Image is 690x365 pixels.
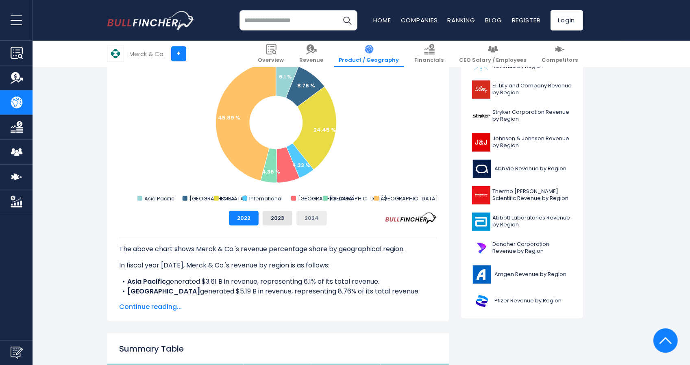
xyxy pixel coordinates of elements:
[339,57,399,64] span: Product / Geography
[537,41,583,67] a: Competitors
[120,244,437,254] p: The above chart shows Merck & Co.'s revenue percentage share by geographical region.
[472,107,490,125] img: SYK logo
[253,41,289,67] a: Overview
[263,211,292,226] button: 2023
[300,57,324,64] span: Revenue
[218,114,240,122] text: 45.89 %
[495,271,567,278] span: Amgen Revenue by Region
[120,261,437,270] p: In fiscal year [DATE], Merck & Co.'s revenue by region is as follows:
[258,57,284,64] span: Overview
[495,165,567,172] span: AbbVie Revenue by Region
[493,241,572,255] span: Danaher Corporation Revenue by Region
[410,41,449,67] a: Financials
[120,343,437,355] h2: Summary Table
[415,57,444,64] span: Financials
[373,16,391,24] a: Home
[472,160,492,178] img: ABBV logo
[401,16,438,24] a: Companies
[467,131,577,154] a: Johnson & Johnson Revenue by Region
[337,10,357,30] button: Search
[493,188,572,202] span: Thermo [PERSON_NAME] Scientific Revenue by Region
[189,195,246,202] text: [GEOGRAPHIC_DATA]
[467,158,577,180] a: AbbVie Revenue by Region
[296,211,327,226] button: 2024
[512,16,541,24] a: Register
[171,46,186,61] a: +
[551,10,583,30] a: Login
[249,195,283,202] text: International
[467,78,577,101] a: Eli Lilly and Company Revenue by Region
[472,133,490,152] img: JNJ logo
[262,168,280,176] text: 4.36 %
[472,265,492,284] img: AMGN logo
[493,215,572,228] span: Abbott Laboratories Revenue by Region
[120,302,437,312] span: Continue reading...
[229,211,259,226] button: 2022
[467,184,577,206] a: Thermo [PERSON_NAME] Scientific Revenue by Region
[107,11,195,30] img: bullfincher logo
[493,135,572,149] span: Johnson & Johnson Revenue by Region
[334,41,404,67] a: Product / Geography
[455,41,531,67] a: CEO Salary / Employees
[120,296,437,306] li: generated $14.49 B in revenue, representing 24.45% of its total revenue.
[459,57,527,64] span: CEO Salary / Employees
[467,105,577,127] a: Stryker Corporation Revenue by Region
[144,195,174,202] text: Asia Pacific
[467,211,577,233] a: Abbott Laboratories Revenue by Region
[485,16,502,24] a: Blog
[493,109,572,123] span: Stryker Corporation Revenue by Region
[381,195,438,202] text: [GEOGRAPHIC_DATA]
[120,42,437,204] svg: Merck & Co.'s Revenue Share by Region
[221,195,235,202] text: EMEA
[313,126,336,134] text: 24.45 %
[330,195,387,202] text: [GEOGRAPHIC_DATA]
[467,263,577,286] a: Amgen Revenue by Region
[279,73,292,80] text: 6.1 %
[128,277,166,286] b: Asia Pacific
[292,161,310,169] text: 4.33 %
[298,195,355,202] text: [GEOGRAPHIC_DATA]
[120,287,437,296] li: generated $5.19 B in revenue, representing 8.76% of its total revenue.
[130,49,165,59] div: Merck & Co.
[297,82,315,89] text: 8.76 %
[493,56,572,70] span: Agilent Technologies Revenue by Region
[472,213,490,231] img: ABT logo
[128,296,144,306] b: EMEA
[107,11,195,30] a: Go to homepage
[467,290,577,312] a: Pfizer Revenue by Region
[472,80,490,99] img: LLY logo
[128,287,200,296] b: [GEOGRAPHIC_DATA]
[467,237,577,259] a: Danaher Corporation Revenue by Region
[472,186,490,204] img: TMO logo
[448,16,475,24] a: Ranking
[542,57,578,64] span: Competitors
[295,41,329,67] a: Revenue
[108,46,123,61] img: MRK logo
[120,277,437,287] li: generated $3.61 B in revenue, representing 6.1% of its total revenue.
[495,298,562,304] span: Pfizer Revenue by Region
[472,292,492,310] img: PFE logo
[493,83,572,96] span: Eli Lilly and Company Revenue by Region
[472,239,490,257] img: DHR logo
